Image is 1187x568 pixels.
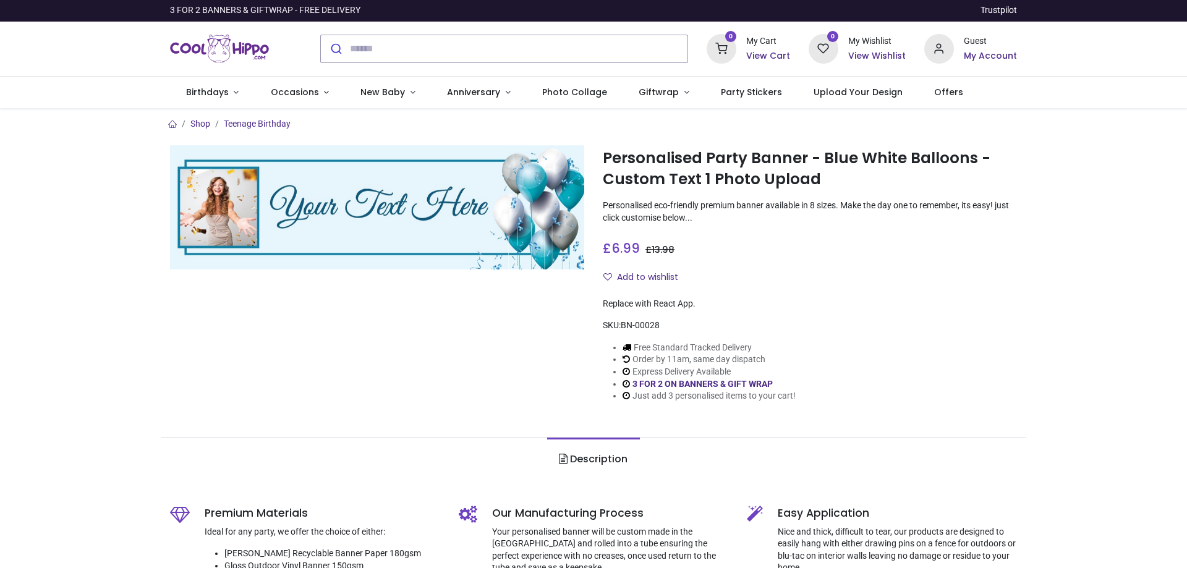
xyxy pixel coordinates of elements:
[645,244,674,256] span: £
[746,50,790,62] a: View Cart
[621,320,660,330] span: BN-00028
[603,298,1017,310] div: Replace with React App.
[224,548,440,560] li: [PERSON_NAME] Recyclable Banner Paper 180gsm
[170,32,269,66] a: Logo of Cool Hippo
[447,86,500,98] span: Anniversary
[964,50,1017,62] a: My Account
[848,50,906,62] a: View Wishlist
[603,148,1017,190] h1: Personalised Party Banner - Blue White Balloons - Custom Text 1 Photo Upload
[205,506,440,521] h5: Premium Materials
[542,86,607,98] span: Photo Collage
[623,390,796,402] li: Just add 3 personalised items to your cart!
[492,506,729,521] h5: Our Manufacturing Process
[964,35,1017,48] div: Guest
[321,35,350,62] button: Submit
[205,526,440,538] p: Ideal for any party, we offer the choice of either:
[345,77,432,109] a: New Baby
[271,86,319,98] span: Occasions
[611,239,640,257] span: 6.99
[170,77,255,109] a: Birthdays
[603,200,1017,224] p: Personalised eco-friendly premium banner available in 8 sizes. Make the day one to remember, its ...
[778,506,1017,521] h5: Easy Application
[652,244,674,256] span: 13.98
[603,267,689,288] button: Add to wishlistAdd to wishlist
[746,35,790,48] div: My Cart
[170,4,360,17] div: 3 FOR 2 BANNERS & GIFTWRAP - FREE DELIVERY
[848,35,906,48] div: My Wishlist
[623,77,705,109] a: Giftwrap
[623,366,796,378] li: Express Delivery Available
[224,119,291,129] a: Teenage Birthday
[603,273,612,281] i: Add to wishlist
[547,438,639,481] a: Description
[603,239,640,257] span: £
[190,119,210,129] a: Shop
[431,77,526,109] a: Anniversary
[725,31,737,43] sup: 0
[623,342,796,354] li: Free Standard Tracked Delivery
[623,354,796,366] li: Order by 11am, same day dispatch
[721,86,782,98] span: Party Stickers
[170,32,269,66] img: Cool Hippo
[632,379,773,389] a: 3 FOR 2 ON BANNERS & GIFT WRAP
[809,43,838,53] a: 0
[639,86,679,98] span: Giftwrap
[603,320,1017,332] div: SKU:
[981,4,1017,17] a: Trustpilot
[255,77,345,109] a: Occasions
[186,86,229,98] span: Birthdays
[814,86,903,98] span: Upload Your Design
[170,145,584,269] img: Personalised Party Banner - Blue White Balloons - Custom Text 1 Photo Upload
[707,43,736,53] a: 0
[827,31,839,43] sup: 0
[934,86,963,98] span: Offers
[360,86,405,98] span: New Baby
